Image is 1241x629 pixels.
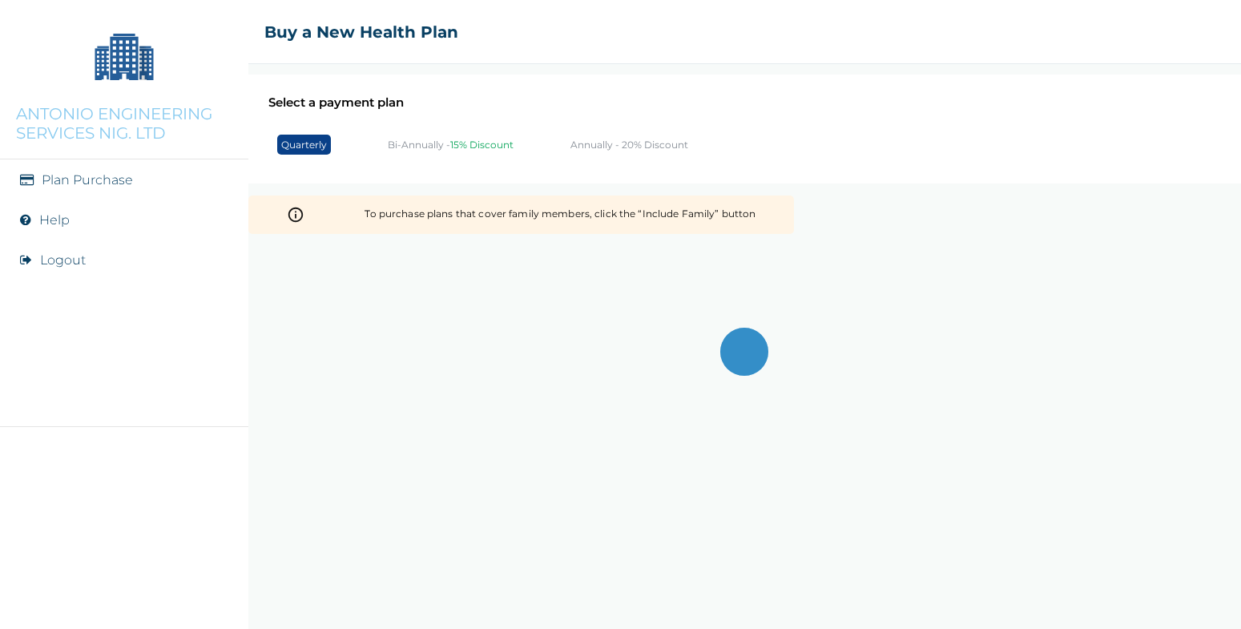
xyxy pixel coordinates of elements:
h2: Select a payment plan [268,95,1222,110]
a: Plan Purchase [42,172,133,187]
button: Logout [40,252,86,268]
h2: Buy a New Health Plan [264,22,458,42]
p: Bi-Annually - [388,139,514,151]
p: ANTONIO ENGINEERING SERVICES NIG. LTD [16,104,232,143]
span: 15% Discount [450,139,514,151]
img: Company [84,16,164,96]
p: Annually - 20% Discount [570,139,688,151]
img: RelianceHMO's Logo [16,589,232,613]
a: Help [39,212,70,228]
p: Quarterly [277,135,331,155]
div: To purchase plans that cover family members, click the “Include Family” button [365,200,755,229]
